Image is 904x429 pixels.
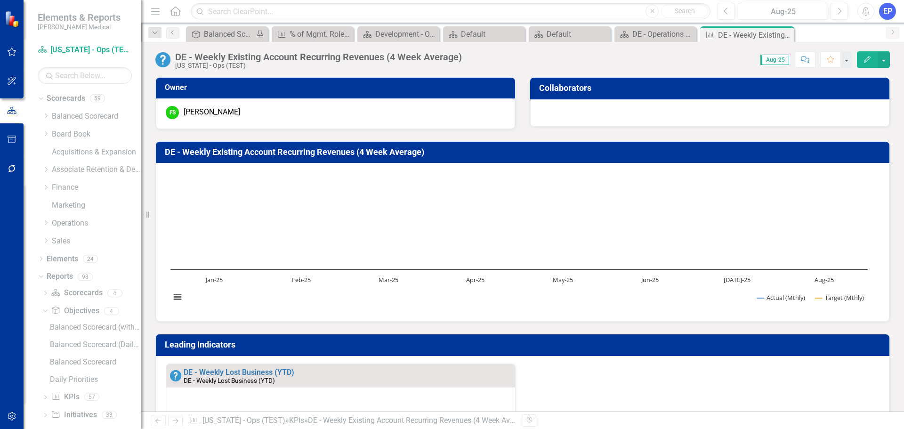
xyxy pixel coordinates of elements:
[47,254,78,265] a: Elements
[47,271,73,282] a: Reports
[48,355,141,370] a: Balanced Scorecard
[466,275,484,284] text: Apr-25
[51,410,97,421] a: Initiatives
[165,83,509,92] h3: Owner
[274,28,351,40] a: % of Mgmt. Roles Filled with Internal Candidates (Rolling 12 Mos.)
[184,377,275,384] small: DE - Weekly Lost Business (YTD)
[188,28,254,40] a: Balanced Scorecard (Daily Huddle)
[48,337,141,352] a: Balanced Scorecard (Daily Huddle)
[51,392,79,403] a: KPIs
[52,147,141,158] a: Acquisitions & Expansion
[184,107,240,118] div: [PERSON_NAME]
[815,275,834,284] text: Aug-25
[531,28,608,40] a: Default
[757,293,805,302] button: Show Actual (Mthly)
[38,67,132,84] input: Search Below...
[52,218,141,229] a: Operations
[52,164,141,175] a: Associate Retention & Development
[547,28,608,40] div: Default
[375,28,437,40] div: Development - Overview Dashboard
[50,375,141,384] div: Daily Priorities
[675,7,695,15] span: Search
[84,393,99,401] div: 57
[553,275,573,284] text: May-25
[632,28,694,40] div: DE - Operations Scorecard Overview
[47,93,85,104] a: Scorecards
[165,147,884,157] h3: DE - Weekly Existing Account Recurring Revenues (4 Week Average)
[292,275,311,284] text: Feb-25
[815,293,864,302] button: Show Target (Mthly)
[204,28,254,40] div: Balanced Scorecard (Daily Huddle)
[661,5,708,18] button: Search
[205,275,223,284] text: Jan-25
[741,6,825,17] div: Aug-25
[189,415,516,426] div: » »
[38,12,121,23] span: Elements & Reports
[724,275,751,284] text: [DATE]-25
[617,28,694,40] a: DE - Operations Scorecard Overview
[102,411,117,419] div: 33
[52,111,141,122] a: Balanced Scorecard
[52,200,141,211] a: Marketing
[539,83,884,93] h3: Collaborators
[38,23,121,31] small: [PERSON_NAME] Medical
[461,28,523,40] div: Default
[170,370,181,381] img: No Information
[78,273,93,281] div: 98
[760,55,789,65] span: Aug-25
[175,52,462,62] div: DE - Weekly Existing Account Recurring Revenues (4 Week Average)
[51,306,99,316] a: Objectives
[166,170,872,312] svg: Interactive chart
[360,28,437,40] a: Development - Overview Dashboard
[104,307,119,315] div: 4
[379,275,398,284] text: Mar-25
[308,416,531,425] div: DE - Weekly Existing Account Recurring Revenues (4 Week Average)
[166,106,179,119] div: FS
[202,416,285,425] a: [US_STATE] - Ops (TEST)
[718,29,792,41] div: DE - Weekly Existing Account Recurring Revenues (4 Week Average)
[48,372,141,387] a: Daily Priorities
[165,340,884,349] h3: Leading Indicators
[107,289,122,297] div: 4
[191,3,710,20] input: Search ClearPoint...
[184,368,294,377] a: DE - Weekly Lost Business (YTD)
[51,288,102,299] a: Scorecards
[290,28,351,40] div: % of Mgmt. Roles Filled with Internal Candidates (Rolling 12 Mos.)
[5,11,21,27] img: ClearPoint Strategy
[90,95,105,103] div: 59
[738,3,828,20] button: Aug-25
[171,291,184,304] button: View chart menu, Chart
[52,236,141,247] a: Sales
[50,358,141,366] div: Balanced Scorecard
[48,320,141,335] a: Balanced Scorecard (with Change from Previous Month)
[38,45,132,56] a: [US_STATE] - Ops (TEST)
[640,275,659,284] text: Jun-25
[289,416,304,425] a: KPIs
[83,255,98,263] div: 24
[50,323,141,332] div: Balanced Scorecard (with Change from Previous Month)
[50,340,141,349] div: Balanced Scorecard (Daily Huddle)
[52,182,141,193] a: Finance
[879,3,896,20] button: EP
[155,52,170,67] img: No Information
[445,28,523,40] a: Default
[166,170,880,312] div: Chart. Highcharts interactive chart.
[52,129,141,140] a: Board Book
[175,62,462,69] div: [US_STATE] - Ops (TEST)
